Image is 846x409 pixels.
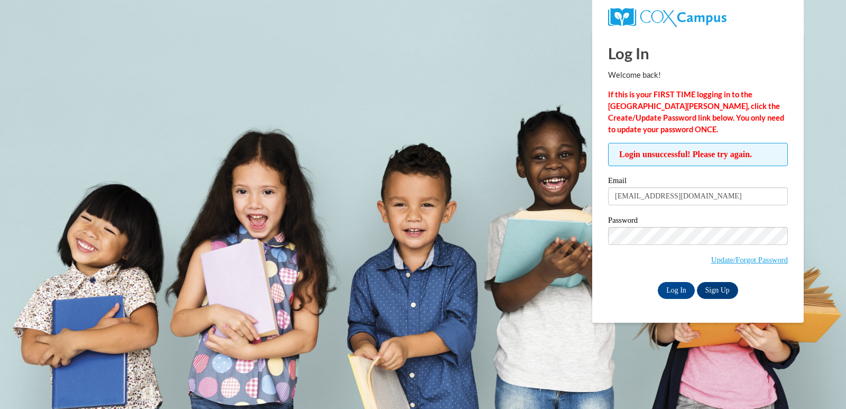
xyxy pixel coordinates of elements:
span: Login unsuccessful! Please try again. [608,143,788,166]
input: Log In [658,282,695,299]
a: COX Campus [608,8,788,27]
h1: Log In [608,42,788,64]
label: Email [608,177,788,187]
label: Password [608,216,788,227]
a: Sign Up [697,282,738,299]
img: COX Campus [608,8,727,27]
p: Welcome back! [608,69,788,81]
a: Update/Forgot Password [711,256,788,264]
strong: If this is your FIRST TIME logging in to the [GEOGRAPHIC_DATA][PERSON_NAME], click the Create/Upd... [608,90,784,134]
